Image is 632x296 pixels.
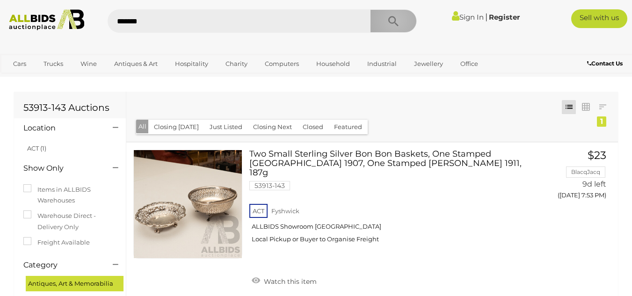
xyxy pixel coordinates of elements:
span: $23 [588,149,606,162]
span: | [485,12,487,22]
button: Search [370,9,417,33]
a: Register [489,13,520,22]
div: Antiques, Art & Memorabilia [26,276,123,291]
a: Sports [7,72,38,87]
img: Allbids.com.au [5,9,89,30]
button: Closing Next [247,120,298,134]
a: Hospitality [169,56,214,72]
button: Just Listed [204,120,248,134]
h4: Category [23,261,99,269]
button: Closing [DATE] [148,120,204,134]
a: Cars [7,56,32,72]
b: Contact Us [587,60,623,67]
span: Watch this item [262,277,317,286]
a: Jewellery [408,56,449,72]
button: Closed [297,120,329,134]
a: Office [454,56,484,72]
a: Household [310,56,356,72]
a: Two Small Sterling Silver Bon Bon Baskets, One Stamped [GEOGRAPHIC_DATA] 1907, One Stamped [PERSO... [256,150,529,250]
div: 1 [597,116,606,127]
a: Sell with us [571,9,627,28]
label: Warehouse Direct - Delivery Only [23,210,116,232]
h4: Show Only [23,164,99,173]
h1: 53913-143 Auctions [23,102,116,113]
h4: Location [23,124,99,132]
a: Industrial [361,56,403,72]
a: Watch this item [249,274,319,288]
a: ACT (1) [27,144,46,152]
button: Featured [328,120,368,134]
a: Sign In [452,13,484,22]
label: Freight Available [23,237,90,248]
a: Contact Us [587,58,625,69]
a: Wine [74,56,103,72]
a: Charity [219,56,254,72]
a: Antiques & Art [108,56,164,72]
a: $23 BlacqJacq 9d left ([DATE] 7:53 PM) [543,150,609,204]
a: Trucks [37,56,69,72]
a: Computers [259,56,305,72]
button: All [136,120,149,133]
a: [GEOGRAPHIC_DATA] [44,72,122,87]
label: Items in ALLBIDS Warehouses [23,184,116,206]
